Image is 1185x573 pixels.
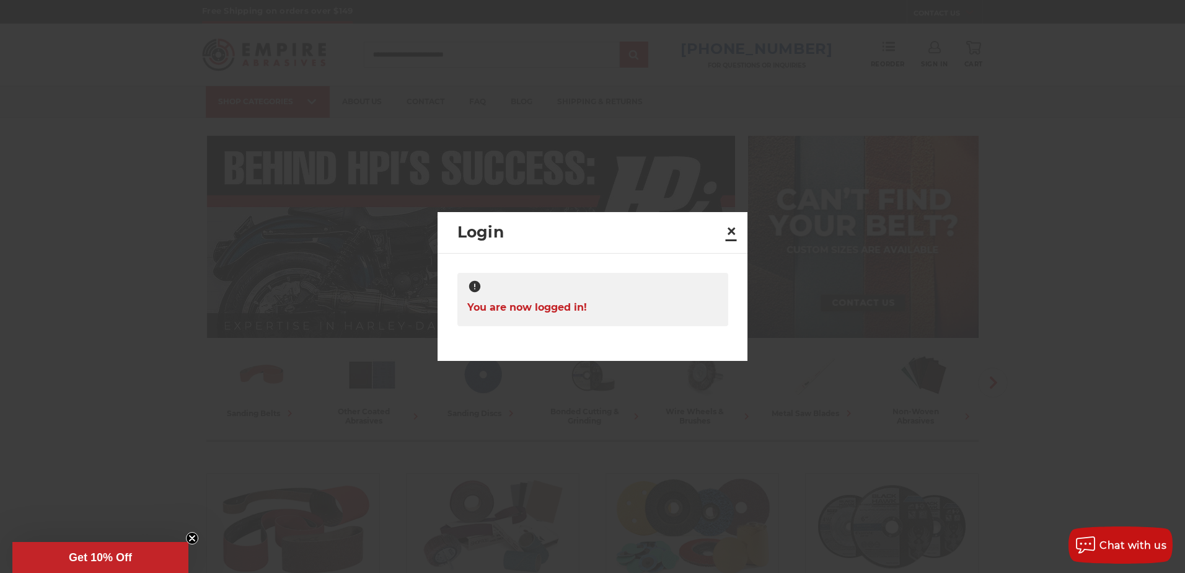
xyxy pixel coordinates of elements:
a: Close [721,221,741,241]
span: Get 10% Off [69,551,132,564]
span: × [726,219,737,243]
button: Close teaser [186,532,198,544]
h2: Login [457,221,721,244]
div: Get 10% OffClose teaser [12,542,188,573]
span: Chat with us [1099,540,1166,551]
button: Chat with us [1068,526,1173,564]
span: You are now logged in! [467,295,587,319]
